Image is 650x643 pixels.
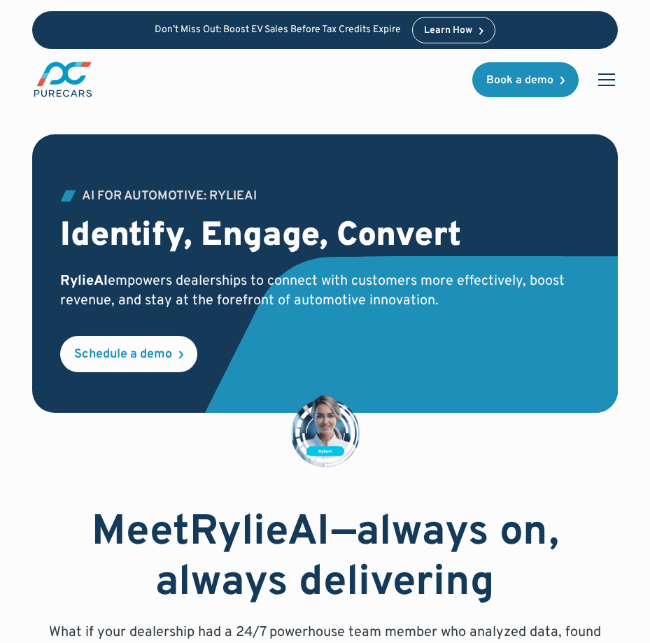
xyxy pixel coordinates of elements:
[412,17,495,43] a: Learn How
[60,217,589,257] h2: Identify, Engage, Convert
[60,336,197,372] a: Schedule a demo
[472,62,579,97] a: Book a demo
[486,75,553,86] div: Book a demo
[424,26,472,36] div: Learn How
[290,395,360,469] img: customer data platform illustration
[590,63,618,97] div: menu
[155,24,401,36] p: Don’t Miss Out: Boost EV Sales Before Tax Credits Expire
[32,60,94,99] img: purecars logo
[82,190,257,203] div: AI for Automotive: RylieAI
[74,348,172,361] div: Schedule a demo
[190,507,332,560] strong: RylieAI
[60,271,589,311] p: empowers dealerships to connect with customers more effectively, boost revenue, and stay at the f...
[92,507,190,560] strong: Meet
[32,60,94,99] a: main
[60,272,108,290] strong: RylieAI
[155,507,559,610] strong: —always on, always delivering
